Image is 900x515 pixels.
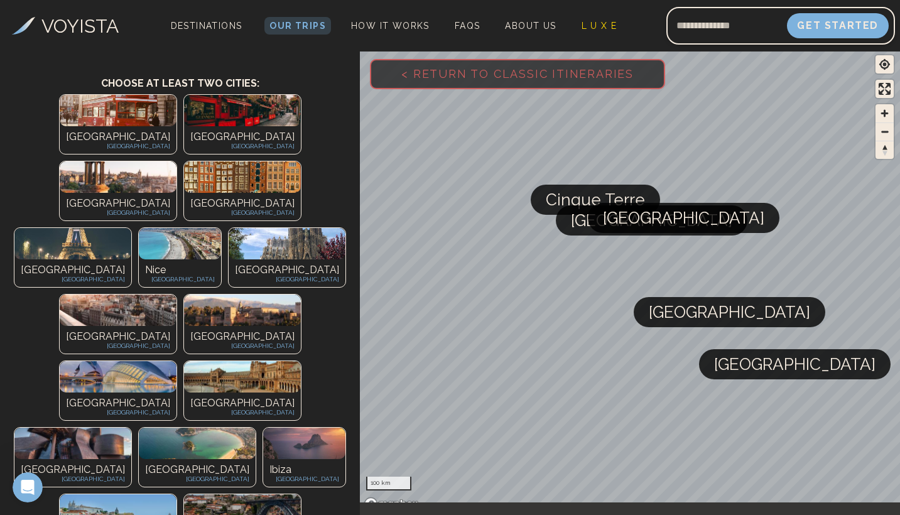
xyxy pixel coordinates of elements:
[66,408,170,417] p: [GEOGRAPHIC_DATA]
[455,21,480,31] span: FAQs
[21,462,125,477] p: [GEOGRAPHIC_DATA]
[66,329,170,344] p: [GEOGRAPHIC_DATA]
[66,196,170,211] p: [GEOGRAPHIC_DATA]
[603,203,764,233] span: [GEOGRAPHIC_DATA]
[546,185,645,215] span: Cinque Terre
[714,349,876,379] span: [GEOGRAPHIC_DATA]
[264,17,331,35] a: Our Trips
[235,263,339,278] p: [GEOGRAPHIC_DATA]
[229,228,345,259] img: Photo of undefined
[60,161,176,193] img: Photo of undefined
[649,297,810,327] span: [GEOGRAPHIC_DATA]
[876,55,894,73] button: Find my location
[876,104,894,122] button: Zoom in
[577,17,622,35] a: L U X E
[666,11,787,41] input: Email address
[184,161,301,193] img: Photo of undefined
[21,474,125,484] p: [GEOGRAPHIC_DATA]
[787,13,889,38] button: Get Started
[145,263,215,278] p: Nice
[21,263,125,278] p: [GEOGRAPHIC_DATA]
[184,95,301,126] img: Photo of undefined
[60,295,176,326] img: Photo of undefined
[184,295,301,326] img: Photo of undefined
[582,21,617,31] span: L U X E
[14,228,131,259] img: Photo of undefined
[366,477,411,491] div: 100 km
[190,129,295,144] p: [GEOGRAPHIC_DATA]
[190,341,295,350] p: [GEOGRAPHIC_DATA]
[60,95,176,126] img: Photo of undefined
[66,208,170,217] p: [GEOGRAPHIC_DATA]
[571,205,732,236] span: [GEOGRAPHIC_DATA]
[269,462,339,477] p: Ibiza
[876,122,894,141] button: Zoom out
[139,428,256,459] img: Photo of undefined
[21,274,125,284] p: [GEOGRAPHIC_DATA]
[190,396,295,411] p: [GEOGRAPHIC_DATA]
[360,49,900,515] canvas: Map
[381,47,654,100] span: < Return to Classic Itineraries
[41,12,119,40] h3: VOYISTA
[60,361,176,393] img: Photo of undefined
[66,129,170,144] p: [GEOGRAPHIC_DATA]
[184,361,301,393] img: Photo of undefined
[263,428,345,459] img: Photo of undefined
[876,141,894,159] button: Reset bearing to north
[12,12,119,40] a: VOYISTA
[269,21,326,31] span: Our Trips
[500,17,561,35] a: About Us
[13,472,43,502] iframe: Intercom live chat
[876,123,894,141] span: Zoom out
[12,17,35,35] img: Voyista Logo
[505,21,556,31] span: About Us
[351,21,430,31] span: How It Works
[190,329,295,344] p: [GEOGRAPHIC_DATA]
[370,59,665,89] button: < Return to Classic Itineraries
[269,474,339,484] p: [GEOGRAPHIC_DATA]
[190,196,295,211] p: [GEOGRAPHIC_DATA]
[66,341,170,350] p: [GEOGRAPHIC_DATA]
[66,141,170,151] p: [GEOGRAPHIC_DATA]
[190,408,295,417] p: [GEOGRAPHIC_DATA]
[145,274,215,284] p: [GEOGRAPHIC_DATA]
[66,396,170,411] p: [GEOGRAPHIC_DATA]
[139,228,221,259] img: Photo of undefined
[450,17,485,35] a: FAQs
[145,462,249,477] p: [GEOGRAPHIC_DATA]
[9,63,350,91] h3: Choose at least two cities:
[346,17,435,35] a: How It Works
[876,80,894,98] button: Enter fullscreen
[145,474,249,484] p: [GEOGRAPHIC_DATA]
[190,141,295,151] p: [GEOGRAPHIC_DATA]
[166,16,247,53] span: Destinations
[14,428,131,459] img: Photo of undefined
[190,208,295,217] p: [GEOGRAPHIC_DATA]
[235,274,339,284] p: [GEOGRAPHIC_DATA]
[364,497,419,511] a: Mapbox homepage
